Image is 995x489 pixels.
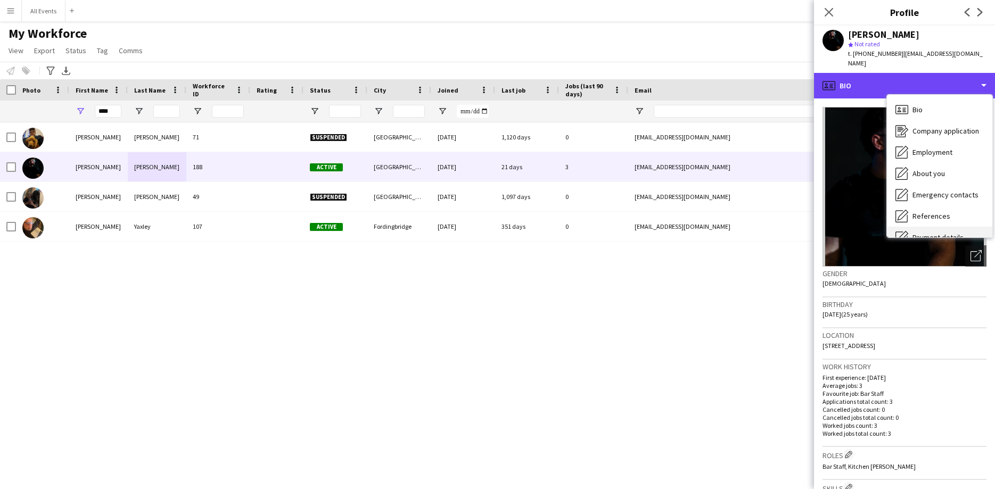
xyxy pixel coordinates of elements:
[310,163,343,171] span: Active
[854,40,880,48] span: Not rated
[34,46,55,55] span: Export
[628,212,841,241] div: [EMAIL_ADDRESS][DOMAIN_NAME]
[912,211,950,221] span: References
[186,152,250,181] div: 188
[495,122,559,152] div: 1,120 days
[887,99,992,120] div: Bio
[823,279,886,287] span: [DEMOGRAPHIC_DATA]
[186,122,250,152] div: 71
[310,106,319,116] button: Open Filter Menu
[76,86,108,94] span: First Name
[22,86,40,94] span: Photo
[30,44,59,57] a: Export
[823,362,986,371] h3: Work history
[823,413,986,421] p: Cancelled jobs total count: 0
[128,122,186,152] div: [PERSON_NAME]
[431,122,495,152] div: [DATE]
[887,205,992,227] div: References
[310,134,347,142] span: Suspended
[635,86,652,94] span: Email
[4,44,28,57] a: View
[193,82,231,98] span: Workforce ID
[628,182,841,211] div: [EMAIL_ADDRESS][DOMAIN_NAME]
[912,126,979,136] span: Company application
[848,30,919,39] div: [PERSON_NAME]
[635,106,644,116] button: Open Filter Menu
[22,128,44,149] img: Josh Browne
[367,212,431,241] div: Fordingbridge
[848,49,903,57] span: t. [PHONE_NUMBER]
[69,152,128,181] div: [PERSON_NAME]
[559,212,628,241] div: 0
[431,152,495,181] div: [DATE]
[310,86,331,94] span: Status
[823,269,986,278] h3: Gender
[367,182,431,211] div: [GEOGRAPHIC_DATA]
[393,105,425,118] input: City Filter Input
[559,182,628,211] div: 0
[310,223,343,231] span: Active
[60,64,72,77] app-action-btn: Export XLSX
[457,105,489,118] input: Joined Filter Input
[153,105,180,118] input: Last Name Filter Input
[823,330,986,340] h3: Location
[912,233,964,242] span: Payment details
[128,152,186,181] div: [PERSON_NAME]
[186,182,250,211] div: 49
[22,187,44,209] img: Josh Pratt
[374,106,383,116] button: Open Filter Menu
[912,169,945,178] span: About you
[628,122,841,152] div: [EMAIL_ADDRESS][DOMAIN_NAME]
[823,421,986,429] p: Worked jobs count: 3
[848,49,983,67] span: | [EMAIL_ADDRESS][DOMAIN_NAME]
[628,152,841,181] div: [EMAIL_ADDRESS][DOMAIN_NAME]
[97,46,108,55] span: Tag
[128,212,186,241] div: Yaxley
[823,374,986,382] p: First experience: [DATE]
[495,152,559,181] div: 21 days
[495,212,559,241] div: 351 days
[22,217,44,238] img: Josh Yaxley
[887,184,992,205] div: Emergency contacts
[912,190,978,200] span: Emergency contacts
[134,86,166,94] span: Last Name
[814,73,995,98] div: Bio
[310,193,347,201] span: Suspended
[65,46,86,55] span: Status
[438,106,447,116] button: Open Filter Menu
[93,44,112,57] a: Tag
[823,429,986,437] p: Worked jobs total count: 3
[76,106,85,116] button: Open Filter Menu
[186,212,250,241] div: 107
[654,105,835,118] input: Email Filter Input
[119,46,143,55] span: Comms
[887,142,992,163] div: Employment
[823,382,986,389] p: Average jobs: 3
[823,107,986,267] img: Crew avatar or photo
[823,397,986,405] p: Applications total count: 3
[887,227,992,248] div: Payment details
[823,300,986,309] h3: Birthday
[22,158,44,179] img: Josh Browne
[912,147,952,157] span: Employment
[69,122,128,152] div: [PERSON_NAME]
[565,82,609,98] span: Jobs (last 90 days)
[374,86,386,94] span: City
[431,212,495,241] div: [DATE]
[61,44,91,57] a: Status
[823,342,875,350] span: [STREET_ADDRESS]
[69,182,128,211] div: [PERSON_NAME]
[69,212,128,241] div: [PERSON_NAME]
[823,389,986,397] p: Favourite job: Bar Staff
[814,5,995,19] h3: Profile
[9,46,23,55] span: View
[134,106,144,116] button: Open Filter Menu
[501,86,525,94] span: Last job
[114,44,147,57] a: Comms
[367,122,431,152] div: [GEOGRAPHIC_DATA]
[44,64,57,77] app-action-btn: Advanced filters
[22,1,65,21] button: All Events
[823,405,986,413] p: Cancelled jobs count: 0
[128,182,186,211] div: [PERSON_NAME]
[431,182,495,211] div: [DATE]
